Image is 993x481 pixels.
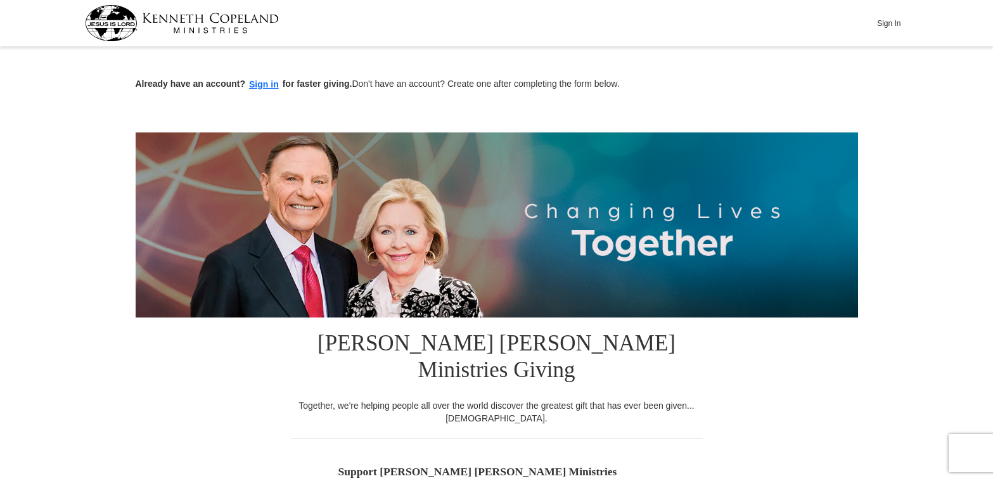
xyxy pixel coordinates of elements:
button: Sign in [245,77,283,92]
h5: Support [PERSON_NAME] [PERSON_NAME] Ministries [338,465,655,478]
strong: Already have an account? for faster giving. [136,79,352,89]
div: Together, we're helping people all over the world discover the greatest gift that has ever been g... [291,399,703,425]
img: kcm-header-logo.svg [85,5,279,41]
button: Sign In [870,13,908,33]
h1: [PERSON_NAME] [PERSON_NAME] Ministries Giving [291,317,703,399]
p: Don't have an account? Create one after completing the form below. [136,77,858,92]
